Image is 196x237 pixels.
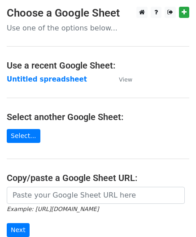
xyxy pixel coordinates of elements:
small: View [119,76,132,83]
h3: Choose a Google Sheet [7,7,189,20]
a: Select... [7,129,40,143]
small: Example: [URL][DOMAIN_NAME] [7,206,99,212]
a: View [110,75,132,83]
h4: Use a recent Google Sheet: [7,60,189,71]
h4: Copy/paste a Google Sheet URL: [7,172,189,183]
h4: Select another Google Sheet: [7,112,189,122]
p: Use one of the options below... [7,23,189,33]
input: Paste your Google Sheet URL here [7,187,185,204]
a: Untitled spreadsheet [7,75,87,83]
input: Next [7,223,30,237]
